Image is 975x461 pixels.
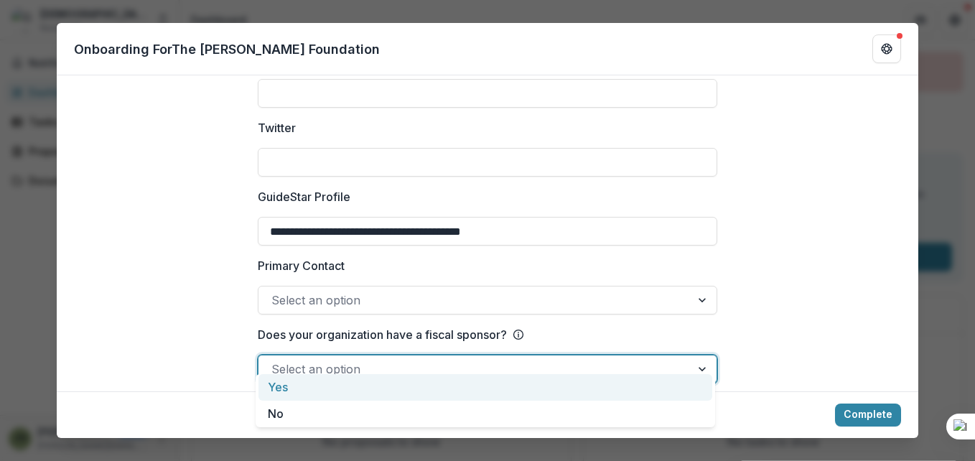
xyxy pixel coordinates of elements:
[258,326,507,343] p: Does your organization have a fiscal sponsor?
[258,119,296,136] p: Twitter
[74,39,380,59] p: Onboarding For The [PERSON_NAME] Foundation
[258,188,350,205] p: GuideStar Profile
[258,401,712,427] div: No
[256,374,715,427] div: Select options list
[872,34,901,63] button: Get Help
[835,404,901,427] button: Complete
[258,257,345,274] p: Primary Contact
[258,374,712,401] div: Yes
